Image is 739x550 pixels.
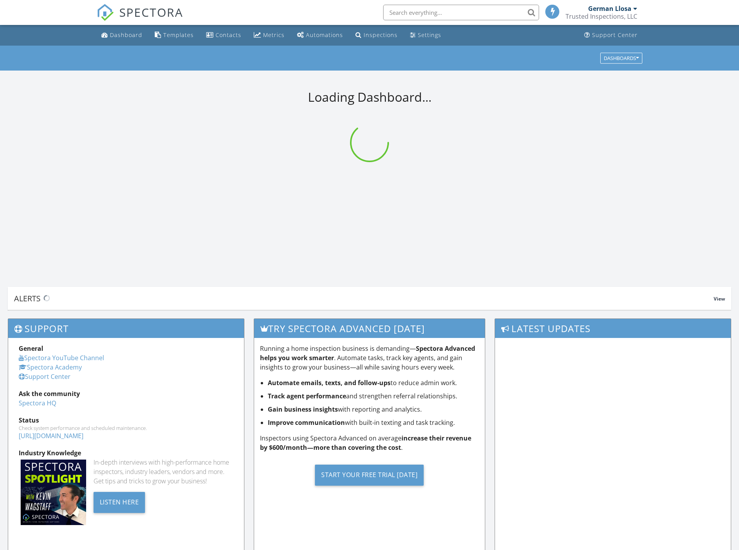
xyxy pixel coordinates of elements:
[268,405,338,414] strong: Gain business insights
[119,4,183,20] span: SPECTORA
[19,354,104,362] a: Spectora YouTube Channel
[588,5,631,12] div: German Llosa
[268,378,479,387] li: to reduce admin work.
[260,344,479,372] p: Running a home inspection business is demanding— . Automate tasks, track key agents, and gain ins...
[19,399,56,407] a: Spectora HQ
[163,31,194,39] div: Templates
[294,28,346,42] a: Automations (Basic)
[604,55,639,61] div: Dashboards
[14,293,714,304] div: Alerts
[260,344,475,362] strong: Spectora Advanced helps you work smarter
[94,497,145,506] a: Listen Here
[19,372,71,381] a: Support Center
[97,4,114,21] img: The Best Home Inspection Software - Spectora
[19,448,233,458] div: Industry Knowledge
[268,418,479,427] li: with built-in texting and task tracking.
[714,295,725,302] span: View
[19,432,83,440] a: [URL][DOMAIN_NAME]
[19,363,82,371] a: Spectora Academy
[263,31,285,39] div: Metrics
[19,389,233,398] div: Ask the community
[98,28,145,42] a: Dashboard
[592,31,638,39] div: Support Center
[495,319,731,338] h3: Latest Updates
[315,465,424,486] div: Start Your Free Trial [DATE]
[251,28,288,42] a: Metrics
[383,5,539,20] input: Search everything...
[19,425,233,431] div: Check system performance and scheduled maintenance.
[352,28,401,42] a: Inspections
[268,405,479,414] li: with reporting and analytics.
[364,31,398,39] div: Inspections
[19,344,43,353] strong: General
[268,392,346,400] strong: Track agent performance
[600,53,642,64] button: Dashboards
[19,416,233,425] div: Status
[152,28,197,42] a: Templates
[566,12,637,20] div: Trusted Inspections, LLC
[260,433,479,452] p: Inspectors using Spectora Advanced on average .
[268,418,345,427] strong: Improve communication
[260,434,471,452] strong: increase their revenue by $600/month—more than covering the cost
[418,31,441,39] div: Settings
[21,460,86,525] img: Spectoraspolightmain
[203,28,244,42] a: Contacts
[110,31,142,39] div: Dashboard
[407,28,444,42] a: Settings
[216,31,241,39] div: Contacts
[254,319,485,338] h3: Try spectora advanced [DATE]
[306,31,343,39] div: Automations
[94,492,145,513] div: Listen Here
[268,378,391,387] strong: Automate emails, texts, and follow-ups
[8,319,244,338] h3: Support
[260,458,479,492] a: Start Your Free Trial [DATE]
[581,28,641,42] a: Support Center
[94,458,233,486] div: In-depth interviews with high-performance home inspectors, industry leaders, vendors and more. Ge...
[97,11,183,27] a: SPECTORA
[268,391,479,401] li: and strengthen referral relationships.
